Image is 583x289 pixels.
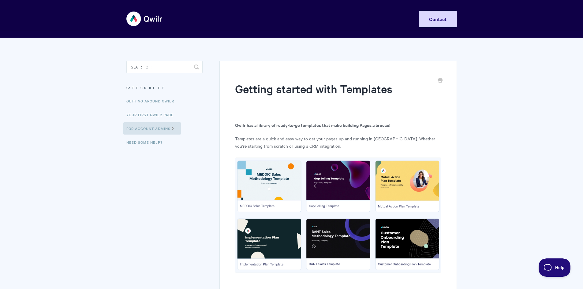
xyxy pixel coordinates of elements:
[126,136,167,148] a: Need Some Help?
[126,61,203,73] input: Search
[419,11,457,27] a: Contact
[126,95,179,107] a: Getting Around Qwilr
[438,77,443,84] a: Print this Article
[539,258,571,277] iframe: Toggle Customer Support
[235,135,441,150] p: Templates are a quick and easy way to get your pages up and running in [GEOGRAPHIC_DATA]. Whether...
[235,122,390,128] b: Qwilr has a library of ready-to-go templates that make building Pages a breeze!
[235,81,432,107] h1: Getting started with Templates
[123,122,181,135] a: For Account Admins
[126,7,163,30] img: Qwilr Help Center
[126,109,178,121] a: Your First Qwilr Page
[126,82,203,93] h3: Categories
